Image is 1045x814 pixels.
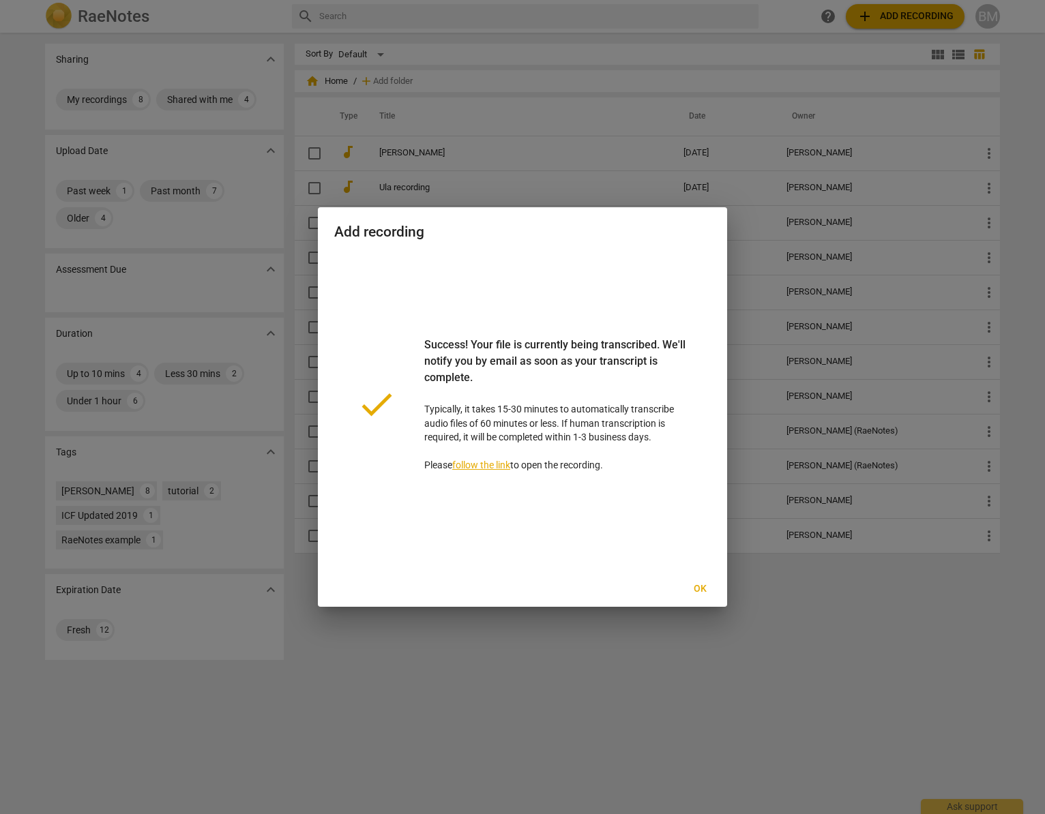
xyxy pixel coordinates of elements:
[424,337,689,402] div: Success! Your file is currently being transcribed. We'll notify you by email as soon as your tran...
[452,459,510,470] a: follow the link
[424,337,689,472] p: Typically, it takes 15-30 minutes to automatically transcribe audio files of 60 minutes or less. ...
[689,582,711,596] span: Ok
[334,224,711,241] h2: Add recording
[678,577,722,601] button: Ok
[356,384,397,425] span: done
